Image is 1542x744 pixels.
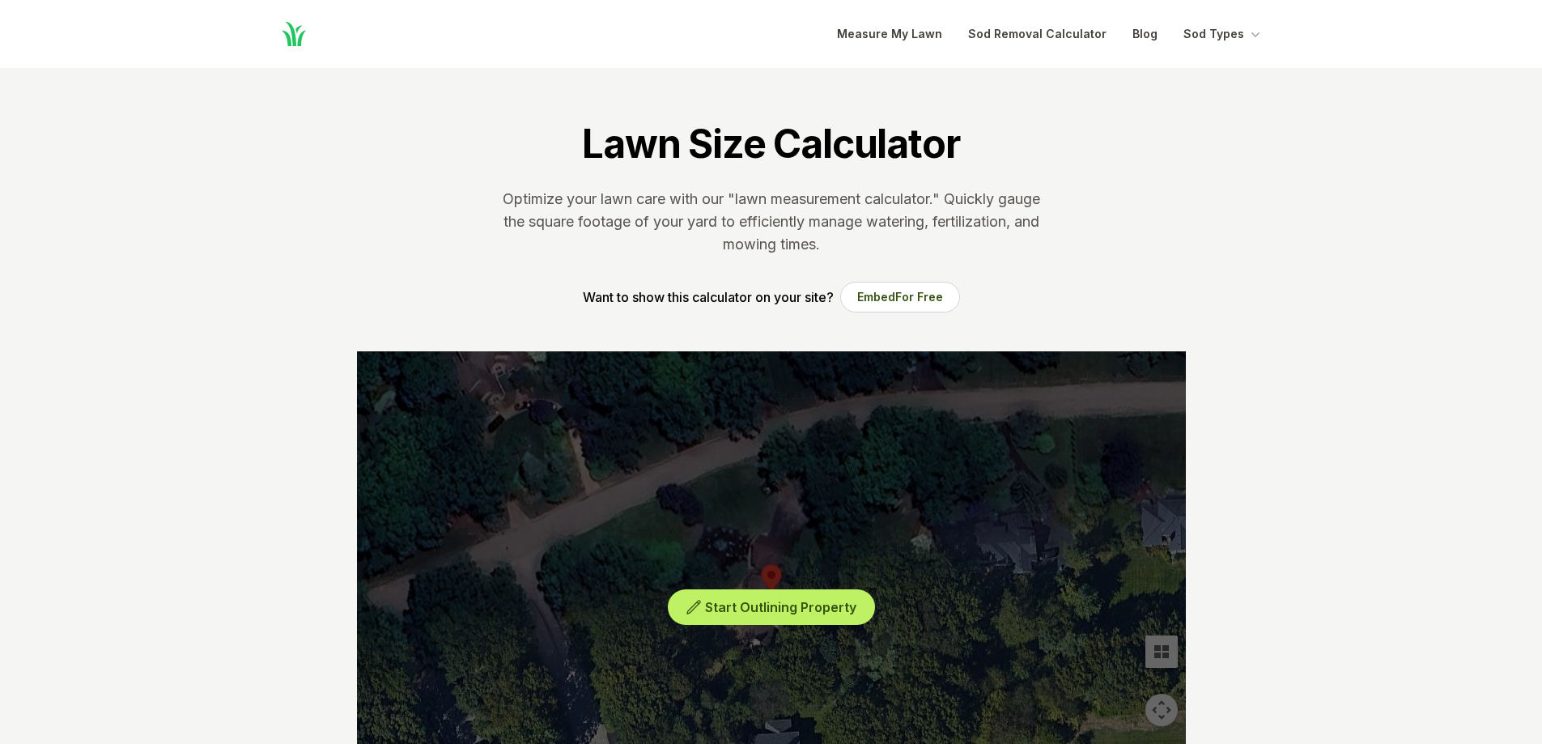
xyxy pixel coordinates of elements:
[499,188,1043,256] p: Optimize your lawn care with our "lawn measurement calculator." Quickly gauge the square footage ...
[895,290,943,304] span: For Free
[1183,24,1264,44] button: Sod Types
[582,120,959,168] h1: Lawn Size Calculator
[840,282,960,312] button: EmbedFor Free
[668,589,875,626] button: Start Outlining Property
[1132,24,1158,44] a: Blog
[968,24,1107,44] a: Sod Removal Calculator
[583,287,834,307] p: Want to show this calculator on your site?
[837,24,942,44] a: Measure My Lawn
[705,599,856,615] span: Start Outlining Property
